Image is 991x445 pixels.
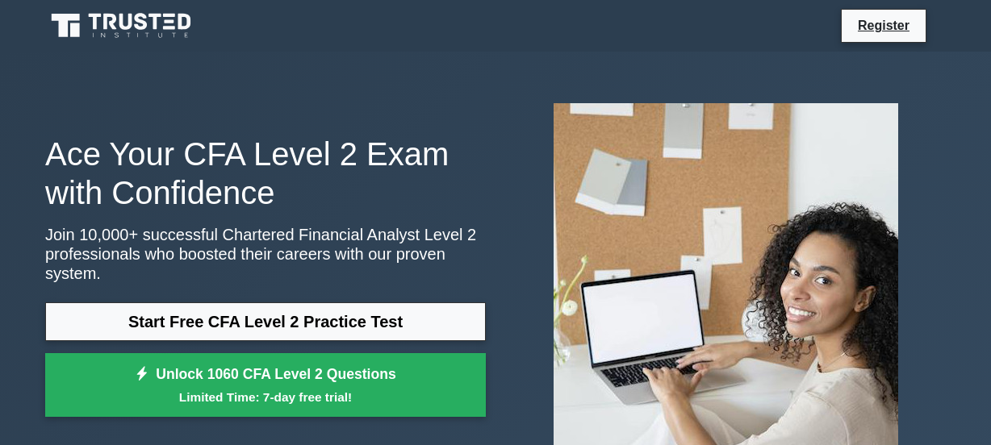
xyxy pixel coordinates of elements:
small: Limited Time: 7-day free trial! [65,388,466,406]
a: Unlock 1060 CFA Level 2 QuestionsLimited Time: 7-day free trial! [45,353,486,418]
a: Register [848,15,919,35]
h1: Ace Your CFA Level 2 Exam with Confidence [45,135,486,212]
a: Start Free CFA Level 2 Practice Test [45,302,486,341]
p: Join 10,000+ successful Chartered Financial Analyst Level 2 professionals who boosted their caree... [45,225,486,283]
